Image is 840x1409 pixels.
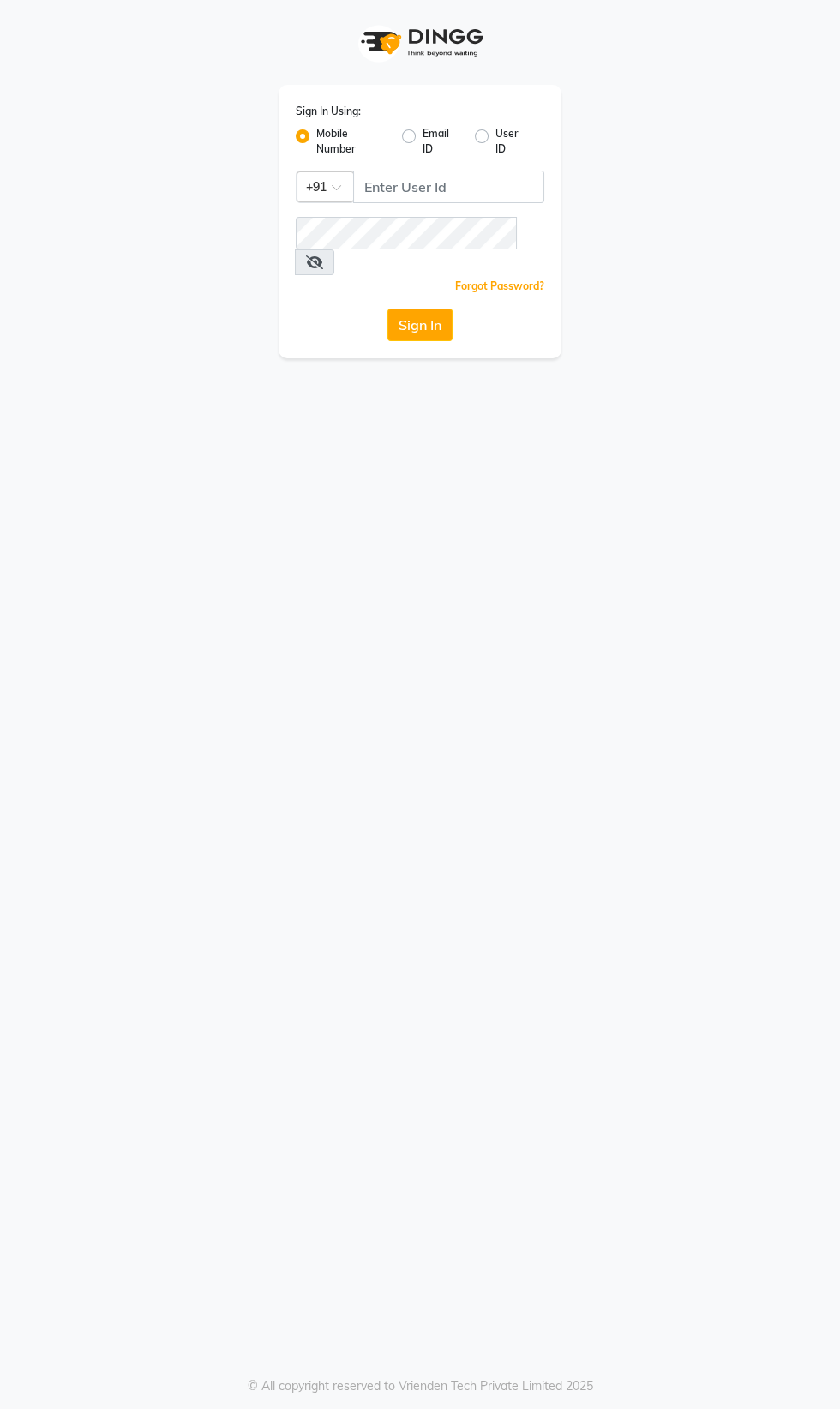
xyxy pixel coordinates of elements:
label: Mobile Number [316,126,388,157]
label: User ID [495,126,531,157]
a: Forgot Password? [455,279,544,292]
img: logo1.svg [351,17,489,68]
input: Username [296,217,517,249]
button: Sign In [387,309,453,341]
input: Username [353,171,544,203]
label: Email ID [423,126,461,157]
label: Sign In Using: [296,104,361,119]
